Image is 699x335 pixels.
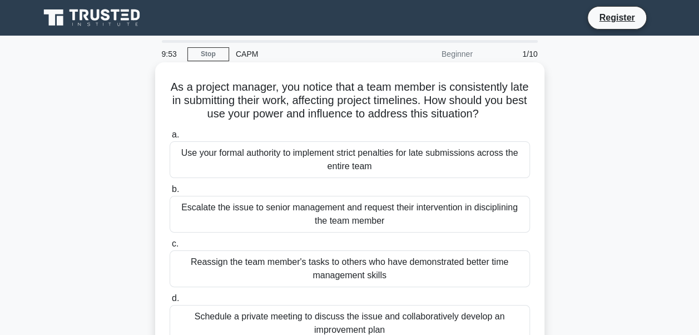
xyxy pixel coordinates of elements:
[187,47,229,61] a: Stop
[172,239,179,248] span: c.
[155,43,187,65] div: 9:53
[229,43,382,65] div: CAPM
[172,130,179,139] span: a.
[170,196,530,233] div: Escalate the issue to senior management and request their intervention in disciplining the team m...
[170,141,530,178] div: Use your formal authority to implement strict penalties for late submissions across the entire team
[479,43,544,65] div: 1/10
[168,80,531,121] h5: As a project manager, you notice that a team member is consistently late in submitting their work...
[170,250,530,287] div: Reassign the team member's tasks to others who have demonstrated better time management skills
[592,11,641,24] a: Register
[382,43,479,65] div: Beginner
[172,293,179,303] span: d.
[172,184,179,194] span: b.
